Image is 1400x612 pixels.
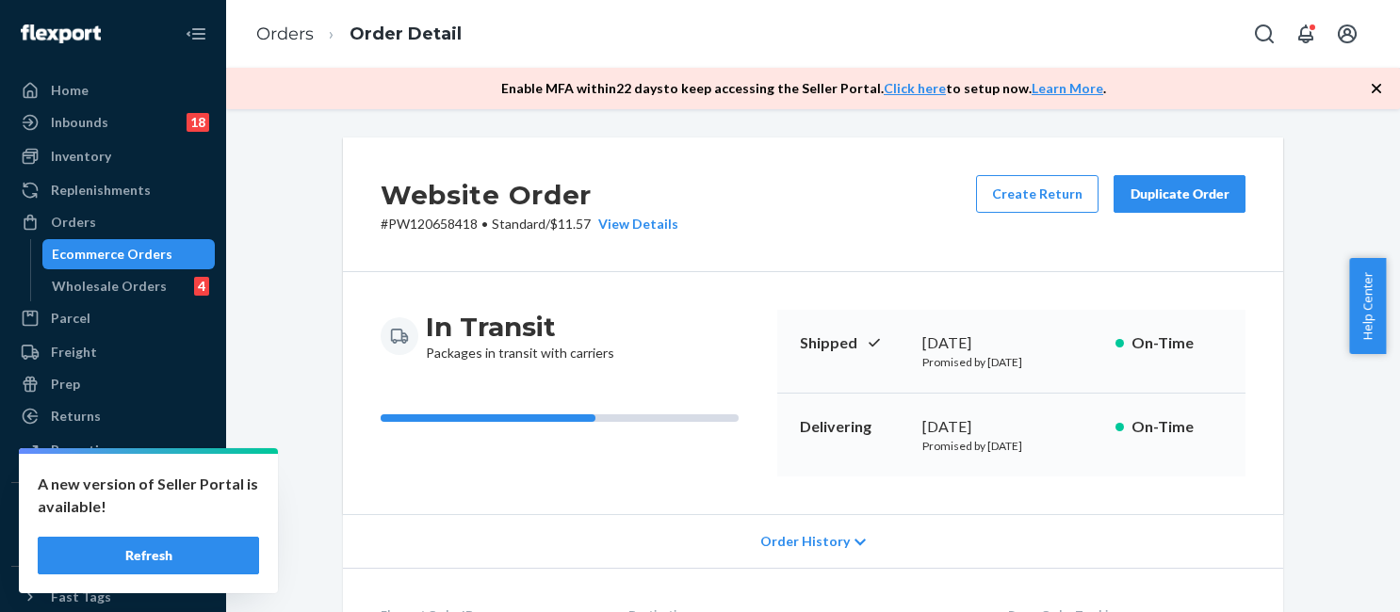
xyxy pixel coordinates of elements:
[51,181,151,200] div: Replenishments
[976,175,1099,213] button: Create Return
[256,24,314,44] a: Orders
[42,239,216,269] a: Ecommerce Orders
[11,498,215,528] button: Integrations
[350,24,462,44] a: Order Detail
[51,588,111,606] div: Fast Tags
[11,141,215,171] a: Inventory
[52,245,172,264] div: Ecommerce Orders
[1280,556,1381,603] iframe: Opens a widget where you can chat to one of our agents
[11,582,215,612] button: Fast Tags
[38,537,259,574] button: Refresh
[591,215,678,234] button: View Details
[1032,80,1103,96] a: Learn More
[1349,258,1386,354] button: Help Center
[1245,15,1283,53] button: Open Search Box
[52,277,167,296] div: Wholesale Orders
[51,343,97,362] div: Freight
[187,113,209,132] div: 18
[51,309,90,328] div: Parcel
[42,271,216,301] a: Wholesale Orders4
[1131,332,1223,354] p: On-Time
[241,7,477,62] ol: breadcrumbs
[800,332,907,354] p: Shipped
[51,81,89,100] div: Home
[11,369,215,399] a: Prep
[21,24,101,43] img: Flexport logo
[760,532,850,551] span: Order History
[501,79,1106,98] p: Enable MFA within 22 days to keep accessing the Seller Portal. to setup now. .
[922,416,1100,438] div: [DATE]
[11,207,215,237] a: Orders
[11,107,215,137] a: Inbounds18
[51,213,96,232] div: Orders
[51,407,101,426] div: Returns
[51,113,108,132] div: Inbounds
[11,401,215,431] a: Returns
[11,435,215,465] a: Reporting
[1287,15,1325,53] button: Open notifications
[11,175,215,205] a: Replenishments
[922,438,1100,454] p: Promised by [DATE]
[922,332,1100,354] div: [DATE]
[51,147,111,166] div: Inventory
[426,310,614,344] h3: In Transit
[381,215,678,234] p: # PW120658418 / $11.57
[194,277,209,296] div: 4
[800,416,907,438] p: Delivering
[922,354,1100,370] p: Promised by [DATE]
[492,216,545,232] span: Standard
[884,80,946,96] a: Click here
[481,216,488,232] span: •
[51,441,114,459] div: Reporting
[11,303,215,333] a: Parcel
[1130,185,1229,203] div: Duplicate Order
[426,310,614,362] div: Packages in transit with carriers
[11,536,215,558] a: Add Integration
[38,473,259,518] p: A new version of Seller Portal is available!
[1131,416,1223,438] p: On-Time
[1114,175,1245,213] button: Duplicate Order
[11,337,215,367] a: Freight
[51,375,80,394] div: Prep
[177,15,215,53] button: Close Navigation
[381,175,678,215] h2: Website Order
[11,75,215,105] a: Home
[1328,15,1366,53] button: Open account menu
